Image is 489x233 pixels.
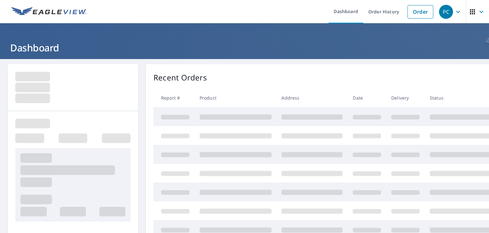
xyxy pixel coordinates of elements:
a: Order [407,5,433,19]
th: Product [195,88,277,107]
div: PC [439,5,453,19]
th: Address [276,88,348,107]
th: Delivery [386,88,425,107]
h1: Dashboard [8,41,481,54]
p: Recent Orders [153,72,207,83]
img: EV Logo [11,7,87,17]
th: Report # [153,88,195,107]
th: Date [348,88,386,107]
